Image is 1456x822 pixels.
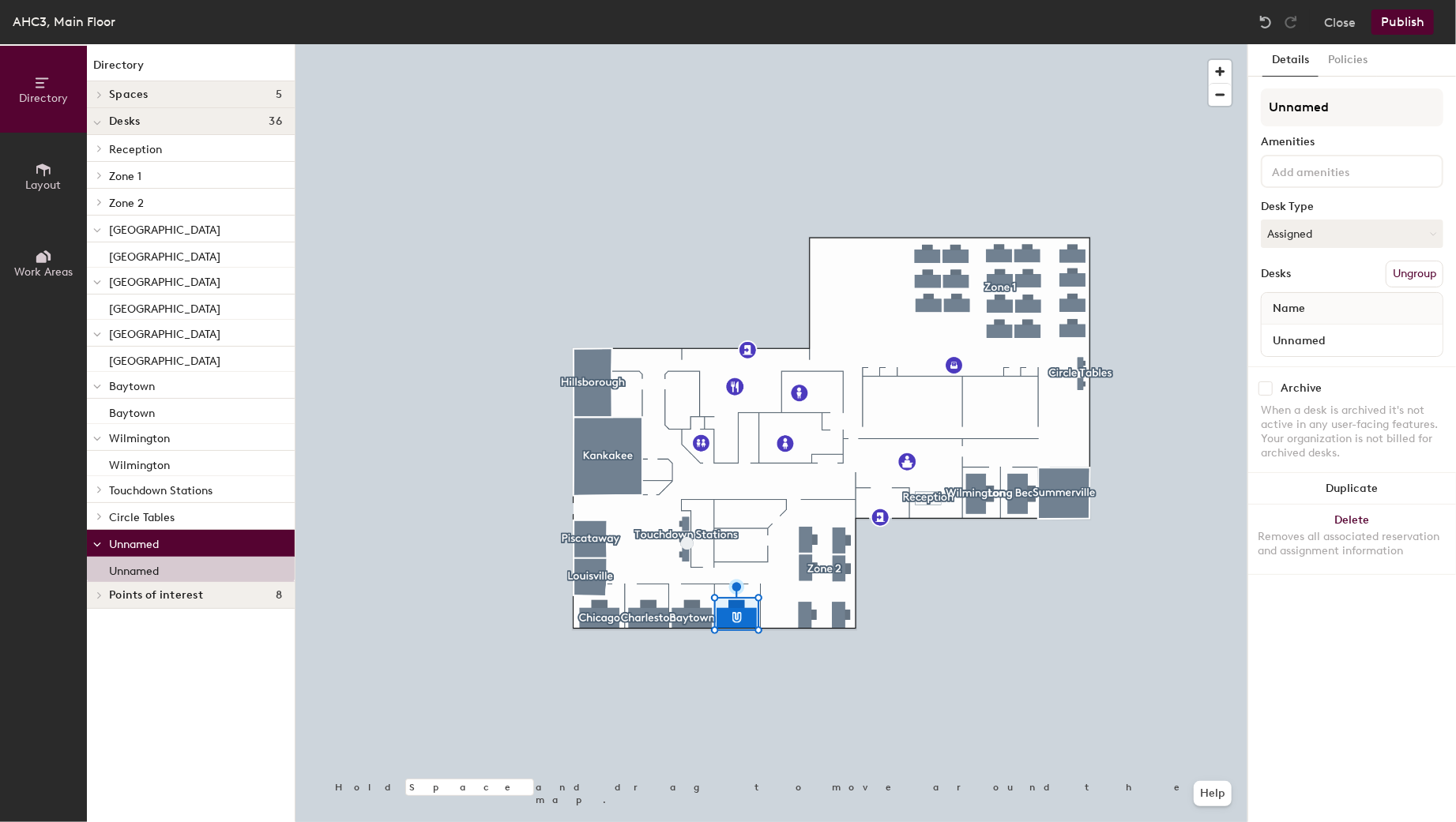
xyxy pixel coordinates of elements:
[1324,9,1356,35] button: Close
[109,511,175,524] span: Circle Tables
[1261,136,1443,148] div: Amenities
[1269,161,1411,180] input: Add amenities
[14,265,73,279] span: Work Areas
[19,92,68,105] span: Directory
[109,538,159,551] span: Unnamed
[109,170,141,183] span: Zone 1
[109,380,155,393] span: Baytown
[109,143,162,156] span: Reception
[109,223,220,237] span: [GEOGRAPHIC_DATA]
[1319,44,1377,77] button: Policies
[13,12,115,32] div: AHC3, Main Floor
[109,484,213,497] span: Touchdown Stations
[109,432,170,445] span: Wilmington
[1261,403,1443,460] div: When a desk is archived it's not active in any user-facing features. Your organization is not bil...
[1386,261,1443,287] button: Ungroup
[269,115,282,128] span: 36
[109,589,203,602] span: Points of interest
[1248,505,1456,574] button: DeleteRemoves all associated reservation and assignment information
[109,276,220,289] span: [GEOGRAPHIC_DATA]
[1283,14,1299,30] img: Redo
[109,454,170,472] p: Wilmington
[1258,530,1447,558] div: Removes all associated reservation and assignment information
[109,350,220,368] p: [GEOGRAPHIC_DATA]
[1261,220,1443,248] button: Assigned
[26,178,62,192] span: Layout
[1265,329,1439,351] input: Unnamed desk
[1262,44,1319,77] button: Details
[109,328,220,341] span: [GEOGRAPHIC_DATA]
[109,115,140,128] span: Desks
[1248,473,1456,505] button: Duplicate
[1371,9,1434,35] button: Publish
[109,402,155,420] p: Baytown
[109,197,144,210] span: Zone 2
[109,298,220,316] p: [GEOGRAPHIC_DATA]
[1258,14,1274,30] img: Undo
[87,57,295,81] h1: Directory
[1281,382,1322,395] div: Archive
[1261,268,1291,280] div: Desks
[1194,781,1232,806] button: Help
[109,560,159,578] p: Unnamed
[276,589,282,602] span: 8
[1261,201,1443,213] div: Desk Type
[276,88,282,101] span: 5
[109,246,220,264] p: [GEOGRAPHIC_DATA]
[109,88,149,101] span: Spaces
[1265,295,1313,323] span: Name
